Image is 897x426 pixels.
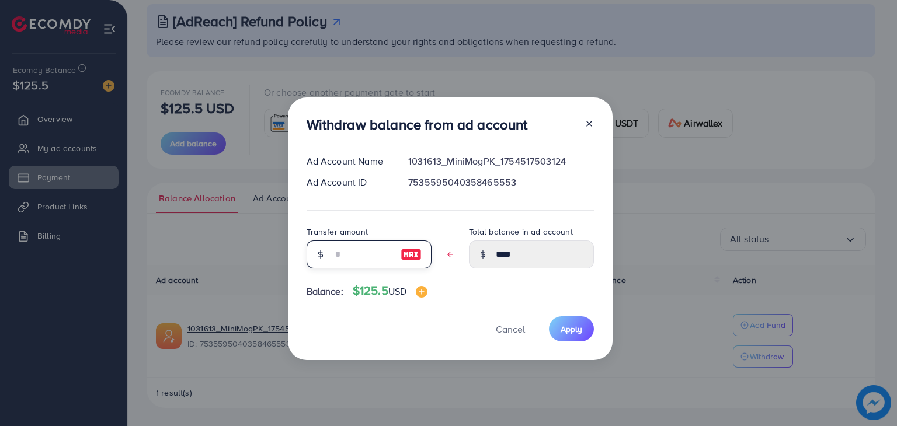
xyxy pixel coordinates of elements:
div: Ad Account ID [297,176,399,189]
div: 1031613_MiniMogPK_1754517503124 [399,155,603,168]
img: image [416,286,427,298]
div: Ad Account Name [297,155,399,168]
span: USD [388,285,406,298]
h4: $125.5 [353,284,427,298]
label: Transfer amount [307,226,368,238]
button: Cancel [481,316,540,341]
span: Cancel [496,323,525,336]
label: Total balance in ad account [469,226,573,238]
button: Apply [549,316,594,341]
span: Balance: [307,285,343,298]
div: 7535595040358465553 [399,176,603,189]
span: Apply [561,323,582,335]
img: image [401,247,422,261]
h3: Withdraw balance from ad account [307,116,528,133]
